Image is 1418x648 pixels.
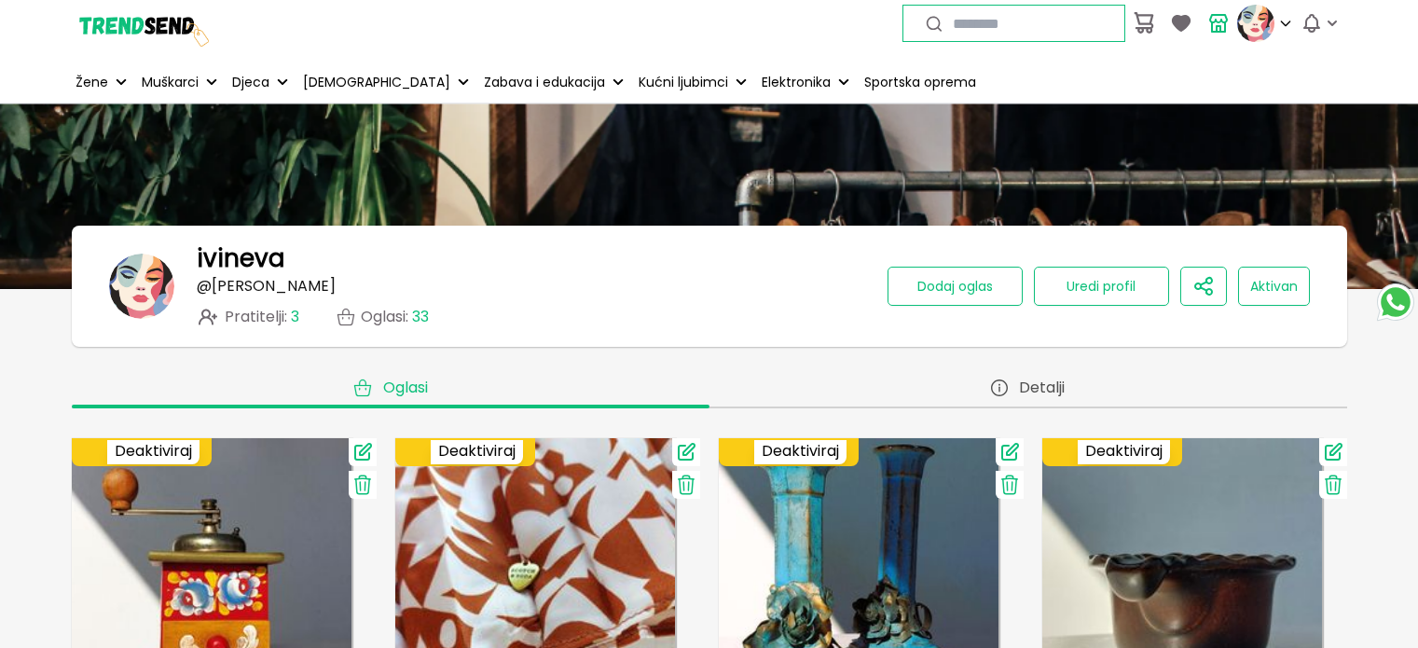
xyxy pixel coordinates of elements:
[639,73,728,92] p: Kućni ljubimci
[1237,5,1274,42] img: profile picture
[412,306,429,327] span: 33
[138,62,221,103] button: Muškarci
[197,244,284,272] h1: ivineva
[762,73,831,92] p: Elektronika
[303,73,450,92] p: [DEMOGRAPHIC_DATA]
[758,62,853,103] button: Elektronika
[72,62,131,103] button: Žene
[888,267,1023,306] button: Dodaj oglas
[917,277,993,296] span: Dodaj oglas
[197,278,336,295] p: @ [PERSON_NAME]
[225,309,299,325] span: Pratitelji :
[109,254,174,319] img: banner
[76,73,108,92] p: Žene
[484,73,605,92] p: Zabava i edukacija
[635,62,750,103] button: Kućni ljubimci
[299,62,473,103] button: [DEMOGRAPHIC_DATA]
[361,309,429,325] p: Oglasi :
[228,62,292,103] button: Djeca
[1019,379,1065,397] span: Detalji
[142,73,199,92] p: Muškarci
[1238,267,1310,306] button: Aktivan
[480,62,627,103] button: Zabava i edukacija
[383,379,428,397] span: Oglasi
[291,306,299,327] span: 3
[1034,267,1169,306] button: Uredi profil
[860,62,980,103] a: Sportska oprema
[232,73,269,92] p: Djeca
